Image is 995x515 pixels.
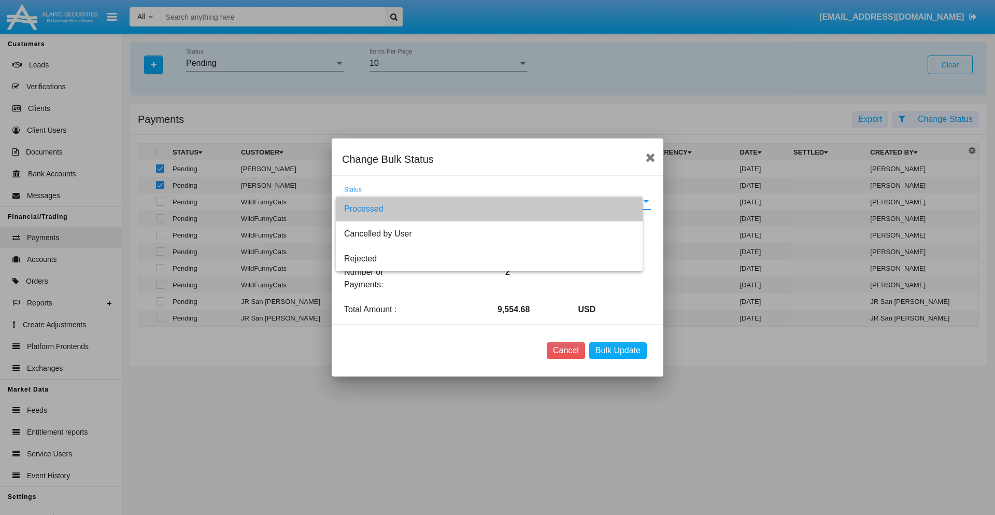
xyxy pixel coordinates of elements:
p: 9,554.68 [497,303,578,316]
p: Total Amount : [336,303,417,316]
p: USD [578,303,659,316]
div: Change Bulk Status [342,151,653,168]
span: Processed [344,197,383,205]
button: Bulk Update [589,342,647,359]
p: 2 [497,266,578,279]
p: Number of Payments: [336,266,417,291]
button: Cancel [547,342,585,359]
